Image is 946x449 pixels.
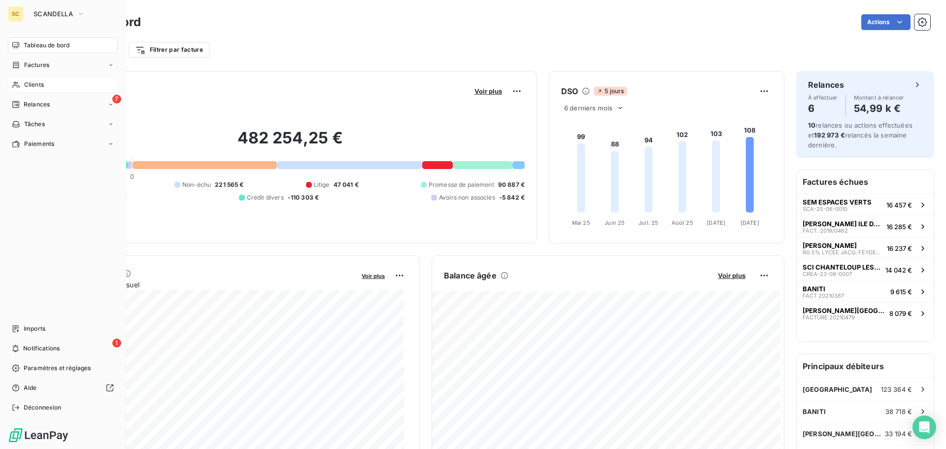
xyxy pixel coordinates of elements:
span: CREA-23-08-0007 [803,271,852,277]
span: Promesse de paiement [429,180,494,189]
button: Voir plus [472,87,505,96]
span: Litige [314,180,330,189]
h4: 6 [808,101,838,116]
span: Crédit divers [247,193,284,202]
button: BANITIFACT 202103879 615 € [797,280,934,302]
h6: Balance âgée [444,270,497,281]
span: RG 5% LYCEE JACQ. FEYDER - DGD [803,249,883,255]
h6: Factures échues [797,170,934,194]
span: Montant à relancer [854,95,904,101]
span: Paiements [24,139,54,148]
button: Actions [861,14,911,30]
img: Logo LeanPay [8,427,69,443]
span: Avoirs non associés [439,193,495,202]
span: 38 718 € [885,408,912,415]
span: Voir plus [362,273,385,279]
button: Filtrer par facture [129,42,209,58]
span: Clients [24,80,44,89]
span: 5 jours [594,87,627,96]
tspan: [DATE] [707,219,725,226]
span: 0 [130,173,134,180]
span: [PERSON_NAME][GEOGRAPHIC_DATA] [803,430,885,438]
tspan: [DATE] [741,219,759,226]
span: À effectuer [808,95,838,101]
h6: Principaux débiteurs [797,354,934,378]
tspan: Juil. 25 [639,219,658,226]
span: BANITI [803,285,825,293]
span: Déconnexion [24,403,62,412]
button: Voir plus [359,271,388,280]
span: [PERSON_NAME] ILE DE [GEOGRAPHIC_DATA] [803,220,882,228]
span: 221 565 € [215,180,243,189]
span: Voir plus [474,87,502,95]
span: Relances [24,100,50,109]
span: SCI CHANTELOUP LES VIGNES [803,263,881,271]
span: SCANDELLA [34,10,73,18]
span: 10 [808,121,815,129]
tspan: Mai 25 [572,219,590,226]
tspan: Août 25 [672,219,693,226]
span: Tableau de bord [24,41,69,50]
span: Tâches [24,120,45,129]
span: 123 364 € [881,385,912,393]
span: [PERSON_NAME] [803,242,857,249]
span: BANITI [803,408,826,415]
span: SEM ESPACES VERTS [803,198,872,206]
span: relances ou actions effectuées et relancés la semaine dernière. [808,121,912,149]
button: [PERSON_NAME][GEOGRAPHIC_DATA]FACTURE 202104798 079 € [797,302,934,324]
span: 90 887 € [498,180,525,189]
button: [PERSON_NAME] ILE DE [GEOGRAPHIC_DATA]FACT. 2019/046216 285 € [797,215,934,237]
span: -5 842 € [499,193,525,202]
span: Notifications [23,344,60,353]
span: 16 237 € [887,244,912,252]
span: 16 285 € [886,223,912,231]
span: 16 457 € [886,201,912,209]
span: Paramètres et réglages [24,364,91,373]
span: 192 973 € [814,131,845,139]
span: 6 derniers mois [564,104,612,112]
button: SEM ESPACES VERTSSCA-25-06-001016 457 € [797,194,934,215]
button: [PERSON_NAME]RG 5% LYCEE JACQ. FEYDER - DGD16 237 € [797,237,934,259]
div: Open Intercom Messenger [912,415,936,439]
tspan: Juin 25 [605,219,625,226]
div: SC [8,6,24,22]
button: Voir plus [715,271,748,280]
span: SCA-25-06-0010 [803,206,847,212]
span: FACTURE 20210479 [803,314,855,320]
h6: Relances [808,79,844,91]
span: 7 [112,95,121,104]
span: FACT 20210387 [803,293,844,299]
h4: 54,99 k € [854,101,904,116]
span: FACT. 2019/0462 [803,228,848,234]
span: Aide [24,383,37,392]
h2: 482 254,25 € [56,128,525,158]
span: Imports [24,324,45,333]
span: -110 303 € [288,193,319,202]
span: Voir plus [718,272,745,279]
span: 1 [112,339,121,347]
h6: DSO [561,85,578,97]
span: Non-échu [182,180,211,189]
span: Chiffre d'affaires mensuel [56,279,355,290]
span: 33 194 € [885,430,912,438]
span: [PERSON_NAME][GEOGRAPHIC_DATA] [803,307,885,314]
a: Aide [8,380,118,396]
span: Factures [24,61,49,69]
span: 47 041 € [334,180,359,189]
span: 8 079 € [889,310,912,317]
button: SCI CHANTELOUP LES VIGNESCREA-23-08-000714 042 € [797,259,934,280]
span: 14 042 € [885,266,912,274]
span: 9 615 € [890,288,912,296]
span: [GEOGRAPHIC_DATA] [803,385,873,393]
